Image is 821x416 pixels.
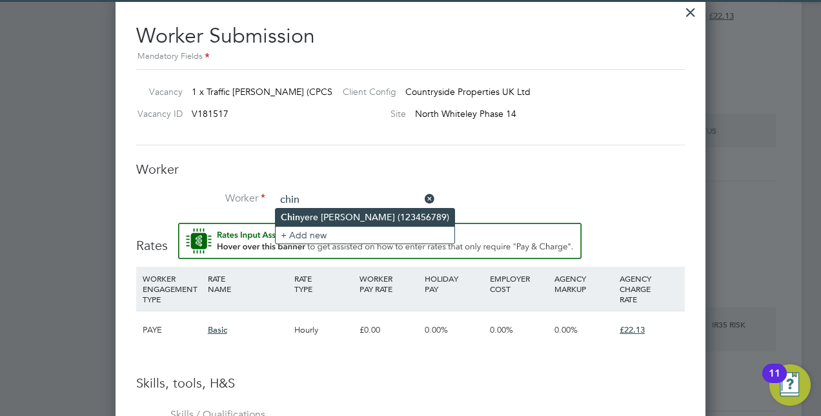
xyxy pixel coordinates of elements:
[136,161,685,178] h3: Worker
[425,324,448,335] span: 0.00%
[421,267,487,300] div: HOLIDAY PAY
[276,209,454,226] li: yere [PERSON_NAME] (123456789)
[136,50,685,64] div: Mandatory Fields
[208,324,227,335] span: Basic
[769,373,780,390] div: 11
[332,108,406,120] label: Site
[131,108,183,120] label: Vacancy ID
[616,267,682,311] div: AGENCY CHARGE RATE
[136,375,685,391] h3: Skills, tools, H&S
[490,324,513,335] span: 0.00%
[551,267,616,300] div: AGENCY MARKUP
[136,223,685,254] h3: Rates
[281,212,300,223] b: Chin
[136,13,685,64] h2: Worker Submission
[291,267,356,300] div: RATE TYPE
[276,191,435,210] input: Search for...
[291,311,356,349] div: Hourly
[487,267,552,300] div: EMPLOYER COST
[276,226,454,244] li: + Add new
[178,223,582,259] button: Rate Assistant
[131,86,183,98] label: Vacancy
[405,86,531,98] span: Countryside Properties UK Ltd
[356,311,421,349] div: £0.00
[554,324,578,335] span: 0.00%
[192,108,228,120] span: V181517
[769,364,811,406] button: Open Resource Center, 11 new notifications
[356,267,421,300] div: WORKER PAY RATE
[136,192,265,205] label: Worker
[332,86,396,98] label: Client Config
[139,267,205,311] div: WORKER ENGAGEMENT TYPE
[139,311,205,349] div: PAYE
[205,267,291,300] div: RATE NAME
[192,86,371,98] span: 1 x Traffic [PERSON_NAME] (CPCS) (Zone 3)
[415,108,516,120] span: North Whiteley Phase 14
[620,324,645,335] span: £22.13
